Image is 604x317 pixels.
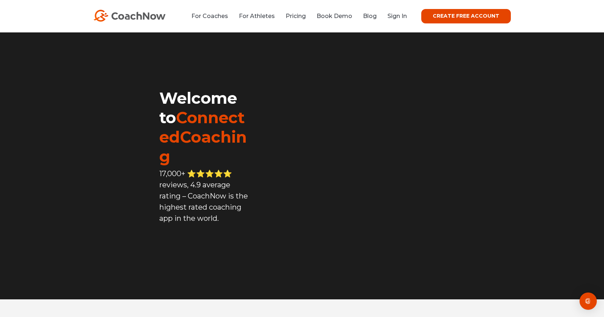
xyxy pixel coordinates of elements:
iframe: Embedded CTA [159,237,249,256]
span: 17,000+ ⭐️⭐️⭐️⭐️⭐️ reviews, 4.9 average rating – CoachNow is the highest rated coaching app in th... [159,169,248,223]
div: Open Intercom Messenger [580,293,597,310]
a: Sign In [387,13,407,19]
a: For Coaches [191,13,228,19]
img: CoachNow Logo [94,10,165,22]
h1: Welcome to [159,88,250,166]
a: CREATE FREE ACCOUNT [421,9,511,23]
a: Book Demo [317,13,352,19]
a: For Athletes [239,13,275,19]
a: Blog [363,13,377,19]
a: Pricing [286,13,306,19]
span: ConnectedCoaching [159,108,247,166]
